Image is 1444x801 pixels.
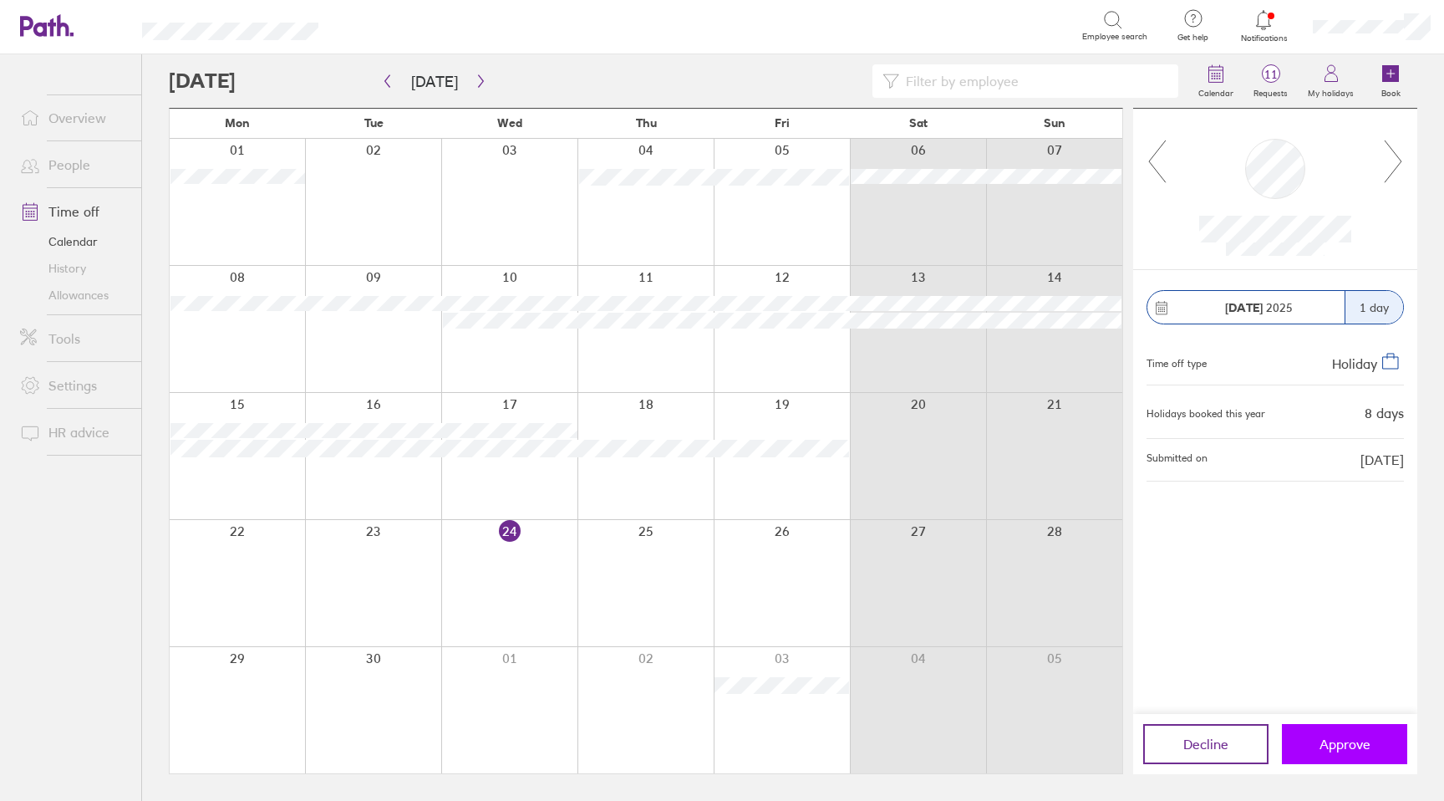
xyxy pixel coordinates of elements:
[909,116,928,130] span: Sat
[7,255,141,282] a: History
[497,116,522,130] span: Wed
[1345,291,1403,324] div: 1 day
[1225,301,1293,314] span: 2025
[398,68,471,95] button: [DATE]
[7,148,141,181] a: People
[7,195,141,228] a: Time off
[1147,452,1208,467] span: Submitted on
[1147,351,1207,371] div: Time off type
[775,116,790,130] span: Fri
[1143,724,1269,764] button: Decline
[7,282,141,309] a: Allowances
[1166,33,1220,43] span: Get help
[1237,33,1291,43] span: Notifications
[1082,32,1147,42] span: Employee search
[225,116,250,130] span: Mon
[1364,54,1417,108] a: Book
[636,116,657,130] span: Thu
[1365,406,1404,421] div: 8 days
[1360,452,1404,467] span: [DATE]
[1298,54,1364,108] a: My holidays
[1332,355,1377,372] span: Holiday
[364,18,406,33] div: Search
[364,116,384,130] span: Tue
[1371,84,1411,99] label: Book
[1243,68,1298,81] span: 11
[1282,724,1407,764] button: Approve
[1243,54,1298,108] a: 11Requests
[1319,737,1370,752] span: Approve
[1225,300,1263,315] strong: [DATE]
[7,101,141,135] a: Overview
[1298,84,1364,99] label: My holidays
[1237,8,1291,43] a: Notifications
[1147,408,1265,420] div: Holidays booked this year
[7,228,141,255] a: Calendar
[7,322,141,355] a: Tools
[7,369,141,402] a: Settings
[1183,737,1228,752] span: Decline
[1243,84,1298,99] label: Requests
[1044,116,1065,130] span: Sun
[1188,54,1243,108] a: Calendar
[899,65,1168,97] input: Filter by employee
[1188,84,1243,99] label: Calendar
[7,416,141,449] a: HR advice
